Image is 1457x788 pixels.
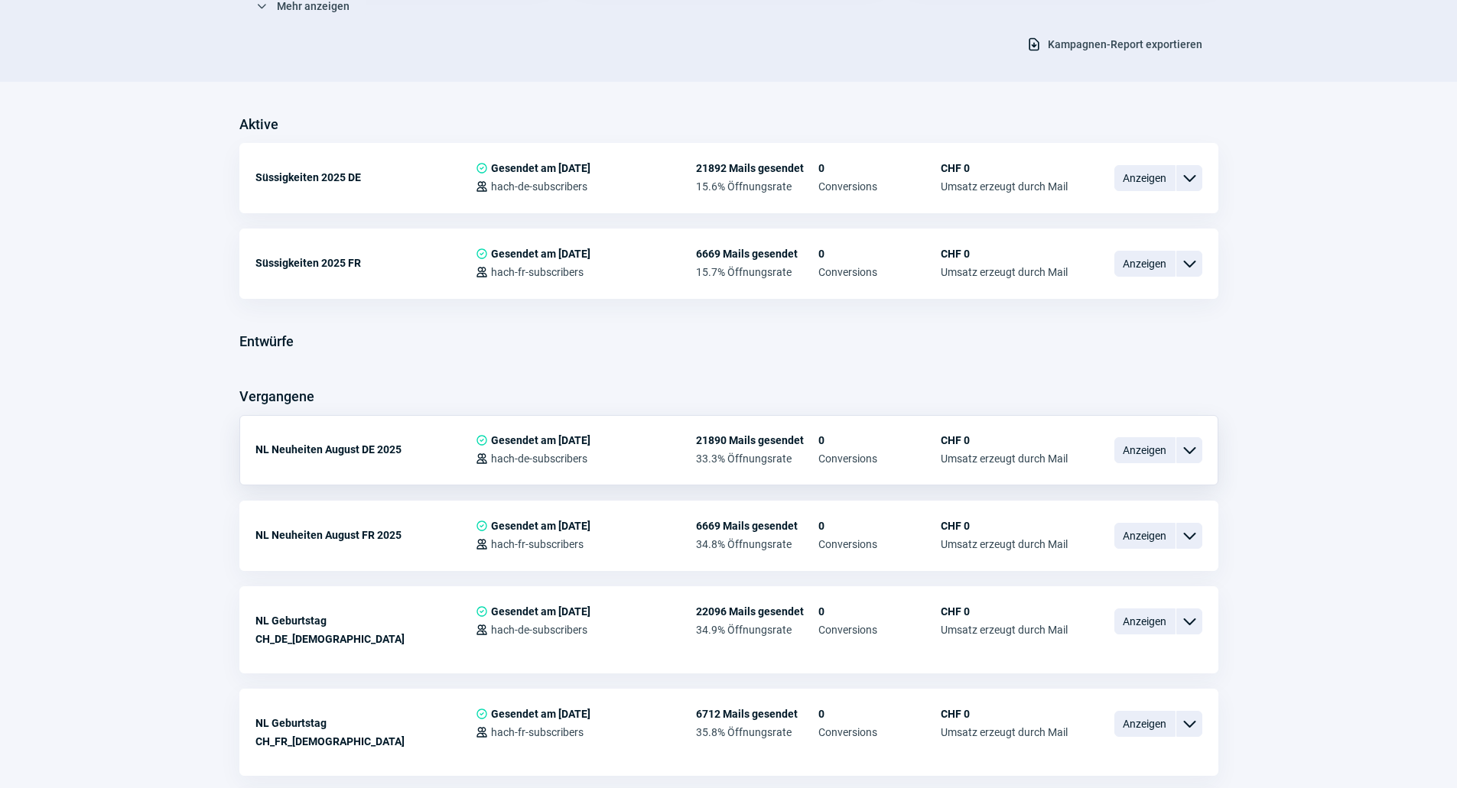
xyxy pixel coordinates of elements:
span: CHF 0 [941,520,1068,532]
div: NL Neuheiten August FR 2025 [255,520,476,550]
span: Gesendet am [DATE] [491,162,590,174]
span: Umsatz erzeugt durch Mail [941,180,1068,193]
span: Conversions [818,726,941,738]
span: hach-fr-subscribers [491,266,584,278]
span: 21890 Mails gesendet [696,434,818,446]
span: Umsatz erzeugt durch Mail [941,624,1068,636]
span: hach-de-subscribers [491,624,587,636]
span: 0 [818,520,941,532]
span: Anzeigen [1114,165,1176,191]
span: Umsatz erzeugt durch Mail [941,538,1068,550]
div: NL Geburtstag CH_DE_[DEMOGRAPHIC_DATA] [255,605,476,654]
h3: Aktive [239,112,278,137]
span: 0 [818,434,941,446]
button: Kampagnen-Report exportieren [1010,31,1218,57]
span: 15.6% Öffnungsrate [696,180,818,193]
span: 6669 Mails gesendet [696,520,818,532]
span: 6712 Mails gesendet [696,708,818,720]
div: NL Geburtstag CH_FR_[DEMOGRAPHIC_DATA] [255,708,476,757]
span: Anzeigen [1114,251,1176,277]
span: Conversions [818,266,941,278]
span: Anzeigen [1114,608,1176,634]
h3: Entwürfe [239,329,294,354]
span: 22096 Mails gesendet [696,605,818,618]
h3: Vergangene [239,384,314,409]
span: Umsatz erzeugt durch Mail [941,726,1068,738]
span: 0 [818,708,941,720]
span: 6669 Mails gesendet [696,248,818,260]
div: Süssigkeiten 2025 FR [255,248,476,278]
span: 34.9% Öffnungsrate [696,624,818,636]
span: CHF 0 [941,605,1068,618]
span: Umsatz erzeugt durch Mail [941,266,1068,278]
span: CHF 0 [941,162,1068,174]
span: hach-de-subscribers [491,452,587,465]
div: NL Neuheiten August DE 2025 [255,434,476,465]
span: 21892 Mails gesendet [696,162,818,174]
span: 35.8% Öffnungsrate [696,726,818,738]
span: hach-de-subscribers [491,180,587,193]
span: CHF 0 [941,708,1068,720]
span: Gesendet am [DATE] [491,248,590,260]
span: 33.3% Öffnungsrate [696,452,818,465]
span: Gesendet am [DATE] [491,605,590,618]
span: Anzeigen [1114,711,1176,737]
span: Gesendet am [DATE] [491,708,590,720]
span: Umsatz erzeugt durch Mail [941,452,1068,465]
span: 0 [818,162,941,174]
span: Conversions [818,538,941,550]
span: Gesendet am [DATE] [491,520,590,532]
span: Anzeigen [1114,523,1176,549]
span: Conversions [818,624,941,636]
span: CHF 0 [941,434,1068,446]
span: 0 [818,605,941,618]
span: Gesendet am [DATE] [491,434,590,446]
div: Süssigkeiten 2025 DE [255,162,476,193]
span: CHF 0 [941,248,1068,260]
span: 34.8% Öffnungsrate [696,538,818,550]
span: Conversions [818,180,941,193]
span: Kampagnen-Report exportieren [1048,32,1202,57]
span: 15.7% Öffnungsrate [696,266,818,278]
span: Conversions [818,452,941,465]
span: 0 [818,248,941,260]
span: hach-fr-subscribers [491,726,584,738]
span: Anzeigen [1114,437,1176,463]
span: hach-fr-subscribers [491,538,584,550]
